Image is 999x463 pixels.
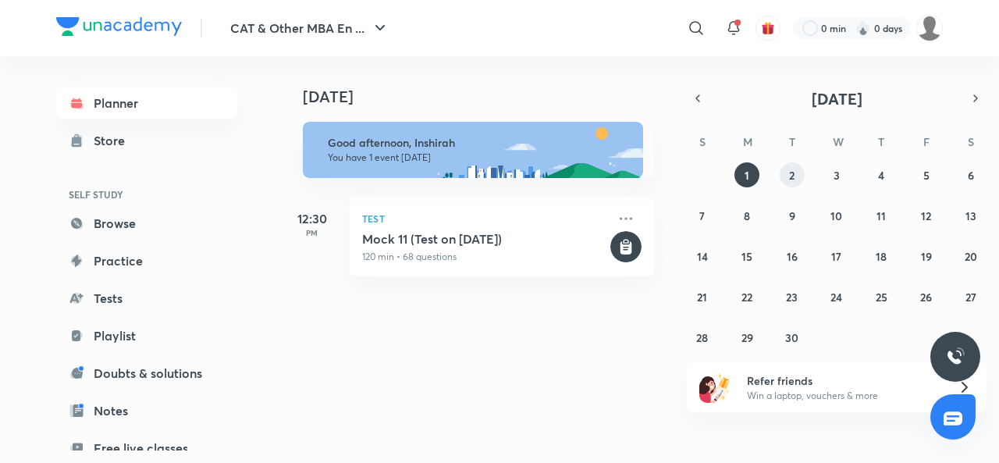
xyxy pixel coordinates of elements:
button: September 6, 2025 [958,162,983,187]
abbr: September 7, 2025 [699,208,705,223]
a: Planner [56,87,237,119]
img: referral [699,372,731,403]
button: CAT & Other MBA En ... [221,12,399,44]
abbr: September 13, 2025 [965,208,976,223]
abbr: September 26, 2025 [920,290,932,305]
button: September 24, 2025 [824,284,849,309]
abbr: September 30, 2025 [785,330,798,345]
abbr: September 29, 2025 [741,330,753,345]
img: avatar [761,21,775,35]
abbr: September 22, 2025 [741,290,752,305]
h4: [DATE] [303,87,670,106]
abbr: September 6, 2025 [968,168,974,183]
button: September 29, 2025 [734,325,759,350]
abbr: September 19, 2025 [921,249,932,264]
abbr: Saturday [968,134,974,149]
a: Tests [56,283,237,314]
button: avatar [755,16,780,41]
span: [DATE] [812,88,862,109]
button: September 2, 2025 [780,162,805,187]
abbr: Wednesday [833,134,844,149]
button: September 19, 2025 [914,244,939,269]
button: September 15, 2025 [734,244,759,269]
abbr: Friday [923,134,930,149]
h6: Good afternoon, Inshirah [328,136,629,150]
abbr: September 21, 2025 [697,290,707,305]
abbr: September 3, 2025 [834,168,840,183]
abbr: September 24, 2025 [830,290,842,305]
button: September 7, 2025 [690,203,715,228]
button: September 27, 2025 [958,284,983,309]
button: September 26, 2025 [914,284,939,309]
abbr: September 9, 2025 [789,208,795,223]
abbr: September 8, 2025 [744,208,750,223]
abbr: Monday [743,134,752,149]
abbr: September 25, 2025 [876,290,887,305]
a: Notes [56,395,237,426]
button: September 28, 2025 [690,325,715,350]
abbr: September 4, 2025 [878,168,884,183]
abbr: September 17, 2025 [831,249,841,264]
a: Playlist [56,320,237,351]
button: September 21, 2025 [690,284,715,309]
abbr: September 11, 2025 [876,208,886,223]
abbr: September 18, 2025 [876,249,887,264]
button: September 4, 2025 [869,162,894,187]
abbr: September 28, 2025 [696,330,708,345]
abbr: September 15, 2025 [741,249,752,264]
h6: SELF STUDY [56,181,237,208]
abbr: Thursday [878,134,884,149]
h5: Mock 11 (Test on 31.08.2025) [362,231,607,247]
div: Store [94,131,134,150]
img: streak [855,20,871,36]
button: September 20, 2025 [958,244,983,269]
p: You have 1 event [DATE] [328,151,629,164]
abbr: September 27, 2025 [965,290,976,305]
img: ttu [946,347,965,366]
button: September 17, 2025 [824,244,849,269]
button: September 3, 2025 [824,162,849,187]
abbr: September 12, 2025 [921,208,931,223]
button: September 18, 2025 [869,244,894,269]
abbr: September 2, 2025 [789,168,795,183]
abbr: September 20, 2025 [965,249,977,264]
button: September 13, 2025 [958,203,983,228]
a: Doubts & solutions [56,358,237,389]
abbr: September 16, 2025 [787,249,798,264]
abbr: September 1, 2025 [745,168,749,183]
p: Win a laptop, vouchers & more [747,389,939,403]
button: September 25, 2025 [869,284,894,309]
abbr: September 14, 2025 [697,249,708,264]
abbr: September 5, 2025 [923,168,930,183]
button: September 14, 2025 [690,244,715,269]
button: September 12, 2025 [914,203,939,228]
p: 120 min • 68 questions [362,250,607,264]
button: September 23, 2025 [780,284,805,309]
a: Company Logo [56,17,182,40]
abbr: Tuesday [789,134,795,149]
h5: 12:30 [281,209,343,228]
h6: Refer friends [747,372,939,389]
img: afternoon [303,122,643,178]
button: September 16, 2025 [780,244,805,269]
abbr: September 10, 2025 [830,208,842,223]
p: PM [281,228,343,237]
a: Practice [56,245,237,276]
button: September 10, 2025 [824,203,849,228]
button: September 8, 2025 [734,203,759,228]
a: Browse [56,208,237,239]
button: September 22, 2025 [734,284,759,309]
button: [DATE] [709,87,965,109]
button: September 5, 2025 [914,162,939,187]
button: September 11, 2025 [869,203,894,228]
img: Inshirah [916,15,943,41]
button: September 9, 2025 [780,203,805,228]
img: Company Logo [56,17,182,36]
button: September 30, 2025 [780,325,805,350]
button: September 1, 2025 [734,162,759,187]
abbr: Sunday [699,134,706,149]
p: Test [362,209,607,228]
abbr: September 23, 2025 [786,290,798,305]
a: Store [56,125,237,156]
